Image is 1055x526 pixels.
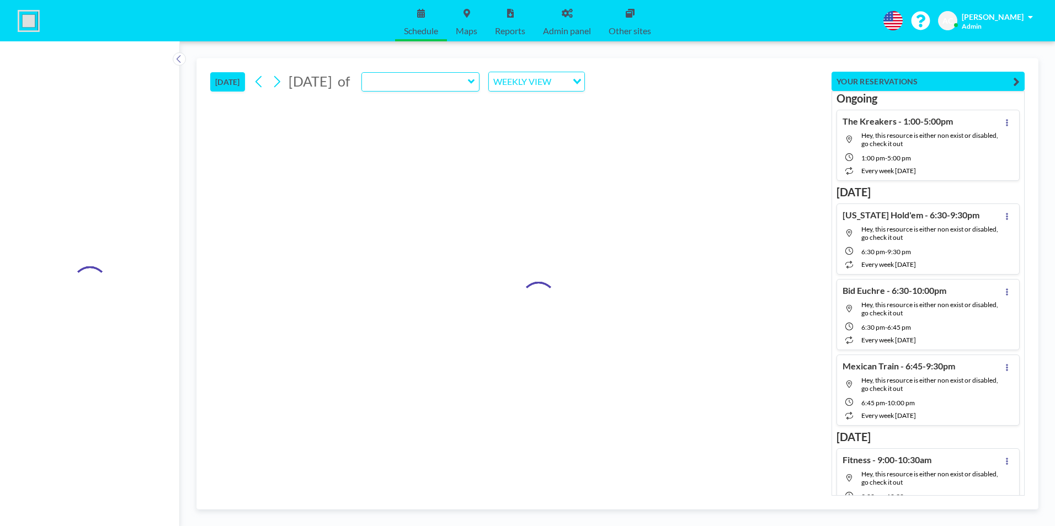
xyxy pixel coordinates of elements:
h3: [DATE] [836,430,1020,444]
span: of [338,73,350,90]
button: YOUR RESERVATIONS [832,72,1025,91]
span: - [885,323,887,331]
span: - [885,154,887,162]
span: 1:00 PM [861,154,885,162]
span: [PERSON_NAME] [962,12,1024,22]
span: Hey, this resource is either non exist or disabled, go check it out [861,225,998,241]
span: Hey, this resource is either non exist or disabled, go check it out [861,470,998,486]
span: 9:30 PM [887,248,911,256]
span: 6:45 PM [887,323,911,331]
span: 5:00 PM [887,154,911,162]
span: Admin panel [543,26,591,35]
span: 10:30 AM [887,492,914,501]
span: WEEKLY VIEW [491,74,553,89]
span: - [885,399,887,407]
h4: Bid Euchre - 6:30-10:00pm [843,285,946,296]
span: 6:30 PM [861,323,885,331]
button: [DATE] [210,72,245,92]
img: organization-logo [18,10,40,32]
span: Other sites [609,26,651,35]
span: Hey, this resource is either non exist or disabled, go check it out [861,376,998,393]
input: Search for option [555,74,566,89]
span: every week [DATE] [861,260,916,269]
span: Admin [962,22,982,30]
span: - [885,248,887,256]
span: 10:00 PM [887,399,915,407]
h4: Mexican Train - 6:45-9:30pm [843,361,955,372]
div: Search for option [489,72,584,91]
span: 6:45 PM [861,399,885,407]
span: Schedule [404,26,438,35]
span: every week [DATE] [861,411,916,420]
h4: Fitness - 9:00-10:30am [843,454,931,465]
h3: [DATE] [836,185,1020,199]
span: Hey, this resource is either non exist or disabled, go check it out [861,300,998,317]
h4: [US_STATE] Hold'em - 6:30-9:30pm [843,210,979,221]
span: 9:00 AM [861,492,885,501]
h3: Ongoing [836,92,1020,105]
h4: The Kreakers - 1:00-5:00pm [843,116,953,127]
span: Hey, this resource is either non exist or disabled, go check it out [861,131,998,148]
span: AC [942,16,953,26]
span: Reports [495,26,525,35]
span: [DATE] [289,73,332,89]
span: every week [DATE] [861,336,916,344]
span: 6:30 PM [861,248,885,256]
span: Maps [456,26,477,35]
span: every week [DATE] [861,167,916,175]
span: - [885,492,887,501]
